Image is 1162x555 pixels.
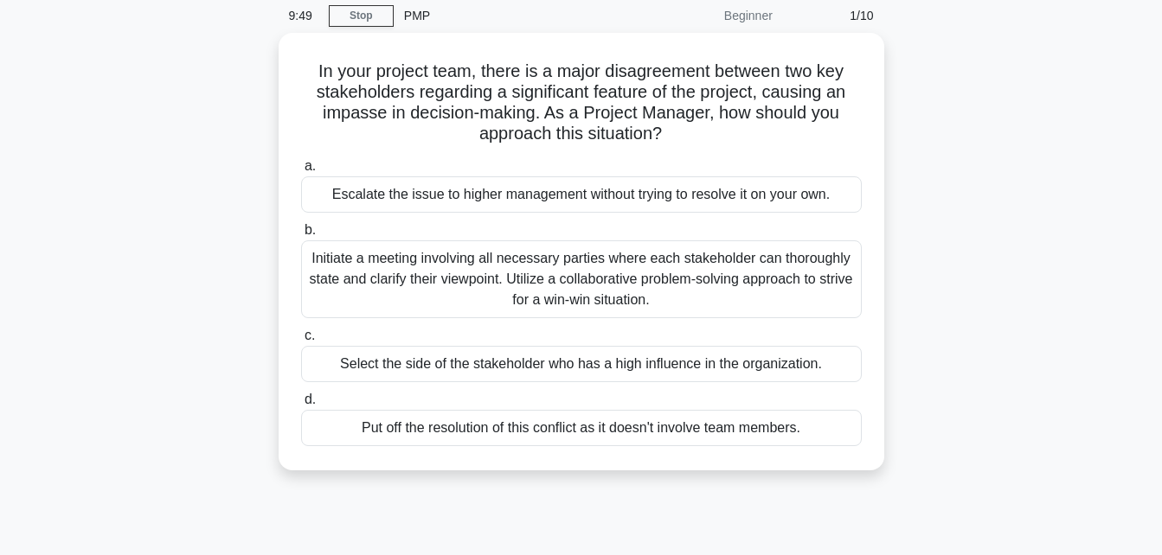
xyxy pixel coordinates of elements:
span: c. [305,328,315,342]
a: Stop [329,5,394,27]
span: b. [305,222,316,237]
div: Escalate the issue to higher management without trying to resolve it on your own. [301,176,862,213]
div: Select the side of the stakeholder who has a high influence in the organization. [301,346,862,382]
h5: In your project team, there is a major disagreement between two key stakeholders regarding a sign... [299,61,863,145]
div: Initiate a meeting involving all necessary parties where each stakeholder can thoroughly state an... [301,240,862,318]
div: Put off the resolution of this conflict as it doesn't involve team members. [301,410,862,446]
span: a. [305,158,316,173]
span: d. [305,392,316,406]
